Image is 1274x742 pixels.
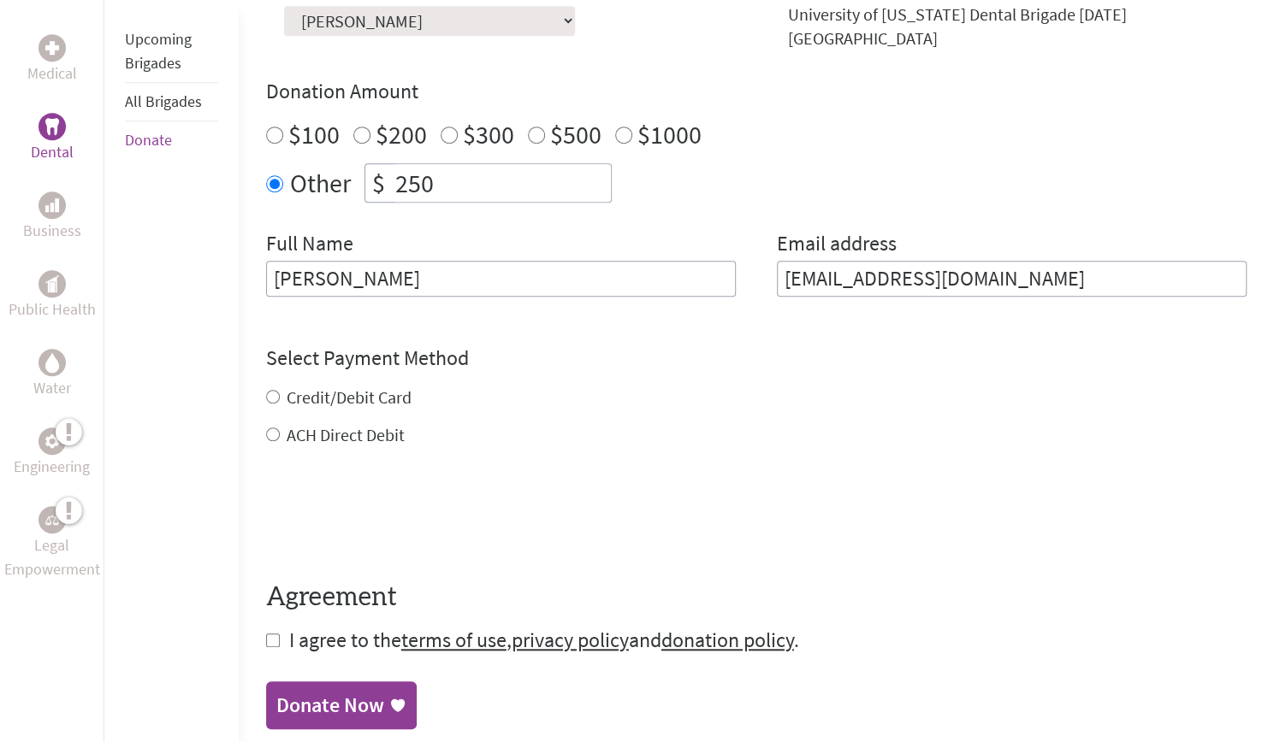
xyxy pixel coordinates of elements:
label: Full Name [266,230,353,261]
label: $500 [550,118,601,150]
span: I agree to the , and . [289,627,799,653]
a: EngineeringEngineering [14,427,90,479]
a: donation policy [661,627,794,653]
p: Water [33,376,71,400]
li: Donate [125,121,218,159]
label: Other [290,163,351,203]
img: Business [45,198,59,212]
a: terms of use [401,627,507,653]
input: Enter Amount [392,164,611,202]
label: $300 [463,118,514,150]
h4: Select Payment Method [266,344,1247,372]
p: Medical [27,62,77,85]
p: Business [23,219,81,243]
a: Legal EmpowermentLegal Empowerment [3,506,100,581]
a: Donate [125,130,172,150]
p: Public Health [9,297,96,321]
img: Legal Empowerment [45,515,59,525]
h4: Agreement [266,582,1247,613]
a: All Brigades [125,91,202,111]
a: Upcoming Brigades [125,29,192,73]
p: Dental [31,140,74,164]
label: $200 [376,118,427,150]
p: Legal Empowerment [3,533,100,581]
div: $ [365,164,392,202]
label: Email address [777,230,897,261]
a: Public HealthPublic Health [9,270,96,321]
div: Legal Empowerment [39,506,66,533]
div: Public Health [39,270,66,297]
li: All Brigades [125,83,218,121]
div: Engineering [39,427,66,455]
a: MedicalMedical [27,34,77,85]
div: Medical [39,34,66,62]
a: WaterWater [33,349,71,400]
li: Upcoming Brigades [125,21,218,83]
div: Water [39,349,66,376]
input: Enter Full Name [266,261,736,297]
img: Dental [45,118,59,134]
a: privacy policy [512,627,629,653]
img: Public Health [45,275,59,292]
iframe: reCAPTCHA [266,481,526,548]
input: Your Email [777,261,1247,297]
img: Medical [45,41,59,55]
label: Credit/Debit Card [287,386,412,408]
div: University of [US_STATE] Dental Brigade [DATE] [GEOGRAPHIC_DATA] [788,3,1247,50]
div: Dental [39,113,66,140]
label: $1000 [637,118,702,150]
img: Water [45,352,59,372]
img: Engineering [45,434,59,448]
p: Engineering [14,455,90,479]
label: ACH Direct Debit [287,424,405,445]
a: DentalDental [31,113,74,164]
h4: Donation Amount [266,78,1247,105]
div: Donate Now [276,692,384,719]
a: BusinessBusiness [23,191,81,243]
a: Donate Now [266,681,417,729]
div: Business [39,191,66,219]
label: $100 [288,118,340,150]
